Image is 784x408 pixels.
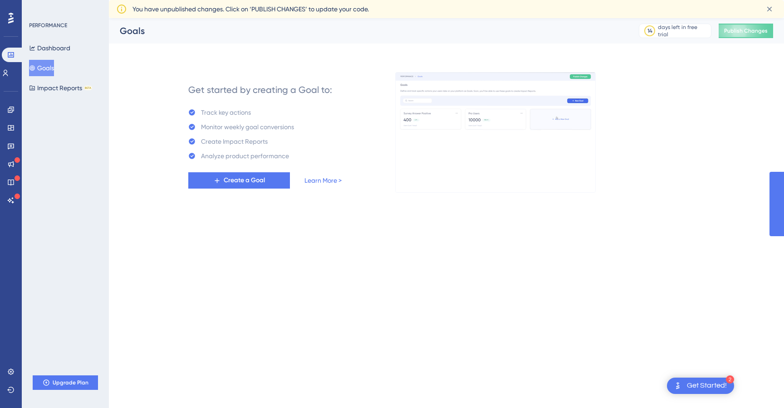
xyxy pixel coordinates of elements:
iframe: UserGuiding AI Assistant Launcher [746,372,773,399]
div: Open Get Started! checklist, remaining modules: 2 [667,378,734,394]
a: Learn More > [304,175,342,186]
div: Analyze product performance [201,151,289,161]
div: BETA [84,86,92,90]
div: days left in free trial [658,24,708,38]
button: Upgrade Plan [33,375,98,390]
span: Create a Goal [224,175,265,186]
button: Create a Goal [188,172,290,189]
img: 4ba7ac607e596fd2f9ec34f7978dce69.gif [395,72,596,193]
div: 2 [726,375,734,384]
button: Dashboard [29,40,70,56]
div: Track key actions [201,107,251,118]
div: Monitor weekly goal conversions [201,121,294,132]
button: Publish Changes [719,24,773,38]
div: Goals [120,24,616,37]
div: Get started by creating a Goal to: [188,83,332,96]
div: 14 [647,27,652,34]
img: launcher-image-alternative-text [672,380,683,391]
div: Get Started! [687,381,727,391]
div: PERFORMANCE [29,22,67,29]
button: Impact ReportsBETA [29,80,92,96]
div: Create Impact Reports [201,136,268,147]
span: Upgrade Plan [53,379,88,386]
button: Goals [29,60,54,76]
span: You have unpublished changes. Click on ‘PUBLISH CHANGES’ to update your code. [132,4,369,15]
